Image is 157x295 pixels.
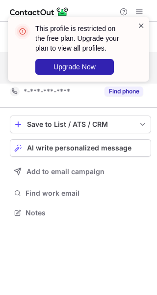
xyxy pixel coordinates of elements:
span: Find work email [26,189,147,198]
button: Find work email [10,186,151,200]
span: Notes [26,208,147,217]
img: error [15,24,30,39]
button: AI write personalized message [10,139,151,157]
div: Save to List / ATS / CRM [27,120,134,128]
button: Add to email campaign [10,163,151,180]
img: ContactOut v5.3.10 [10,6,69,18]
button: Notes [10,206,151,220]
button: Upgrade Now [35,59,114,75]
header: This profile is restricted on the free plan. Upgrade your plan to view all profiles. [35,24,126,53]
span: Add to email campaign [26,168,105,176]
span: Upgrade Now [53,63,96,71]
button: save-profile-one-click [10,116,151,133]
span: AI write personalized message [27,144,131,152]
